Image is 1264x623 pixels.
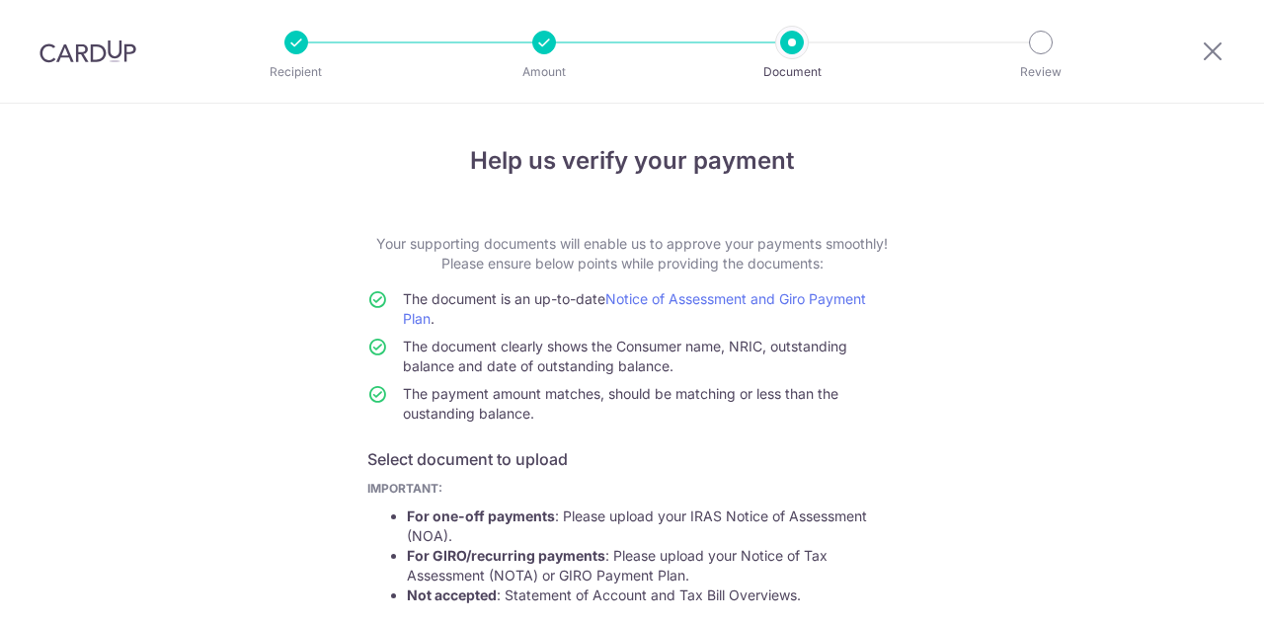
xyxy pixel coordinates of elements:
[367,143,897,179] h4: Help us verify your payment
[407,507,555,524] strong: For one-off payments
[403,290,866,327] a: Notice of Assessment and Giro Payment Plan
[968,62,1114,82] p: Review
[403,338,847,374] span: The document clearly shows the Consumer name, NRIC, outstanding balance and date of outstanding b...
[719,62,865,82] p: Document
[223,62,369,82] p: Recipient
[407,547,605,564] strong: For GIRO/recurring payments
[407,506,897,546] li: : Please upload your IRAS Notice of Assessment (NOA).
[39,39,136,63] img: CardUp
[403,385,838,422] span: The payment amount matches, should be matching or less than the oustanding balance.
[407,585,897,605] li: : Statement of Account and Tax Bill Overviews.
[471,62,617,82] p: Amount
[367,234,897,273] p: Your supporting documents will enable us to approve your payments smoothly! Please ensure below p...
[403,290,866,327] span: The document is an up-to-date .
[367,481,442,496] b: IMPORTANT:
[407,586,497,603] strong: Not accepted
[367,447,897,471] h6: Select document to upload
[1138,564,1244,613] iframe: Opens a widget where you can find more information
[407,546,897,585] li: : Please upload your Notice of Tax Assessment (NOTA) or GIRO Payment Plan.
